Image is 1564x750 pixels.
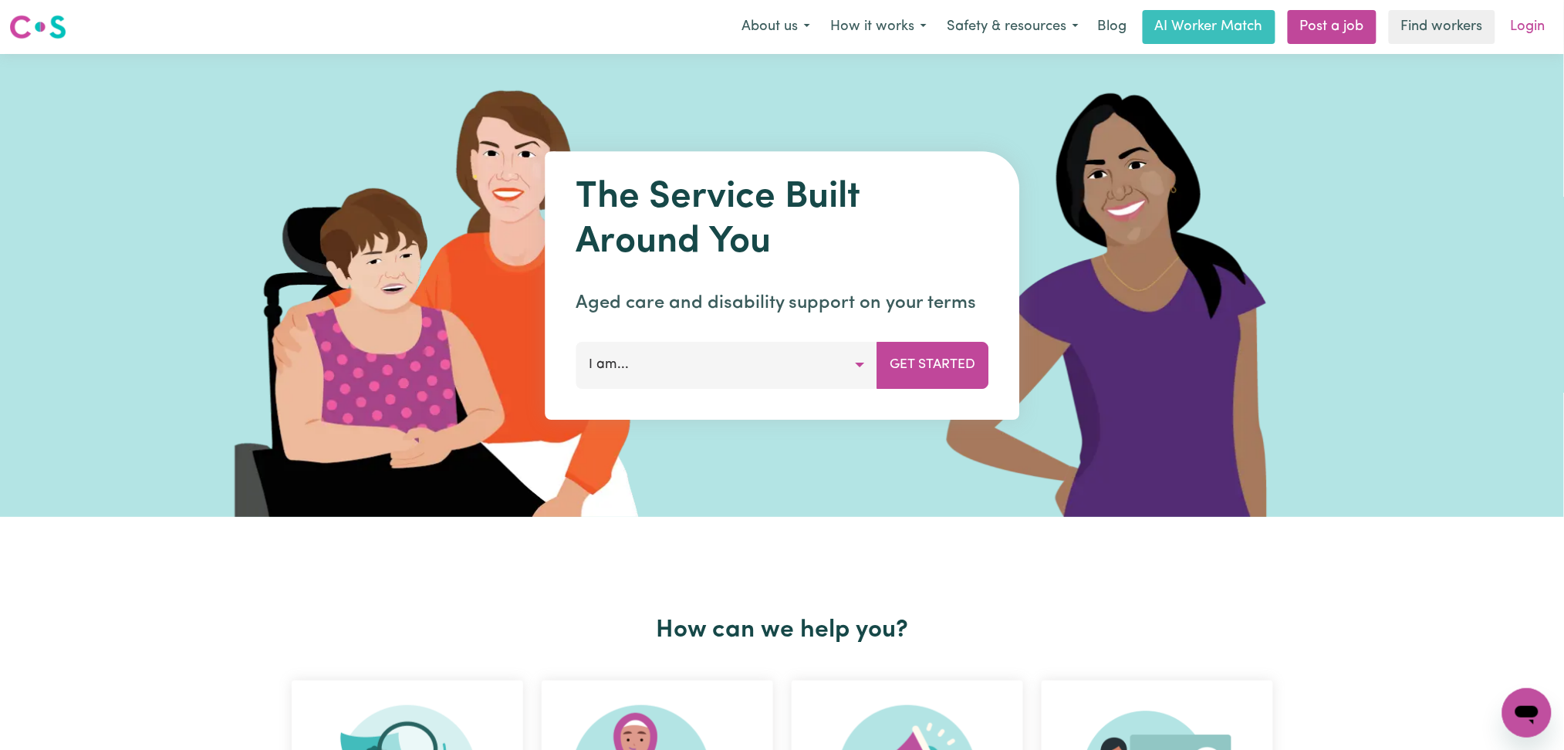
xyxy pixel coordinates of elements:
a: Post a job [1288,10,1377,44]
a: Careseekers logo [9,9,66,45]
h2: How can we help you? [282,616,1282,645]
a: Blog [1089,10,1137,44]
p: Aged care and disability support on your terms [576,289,988,317]
img: Careseekers logo [9,13,66,41]
a: Find workers [1389,10,1495,44]
a: Login [1502,10,1555,44]
a: AI Worker Match [1143,10,1275,44]
iframe: Button to launch messaging window [1502,688,1552,738]
button: I am... [576,342,877,388]
button: Get Started [877,342,988,388]
button: How it works [820,11,937,43]
h1: The Service Built Around You [576,176,988,265]
button: About us [731,11,820,43]
button: Safety & resources [937,11,1089,43]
